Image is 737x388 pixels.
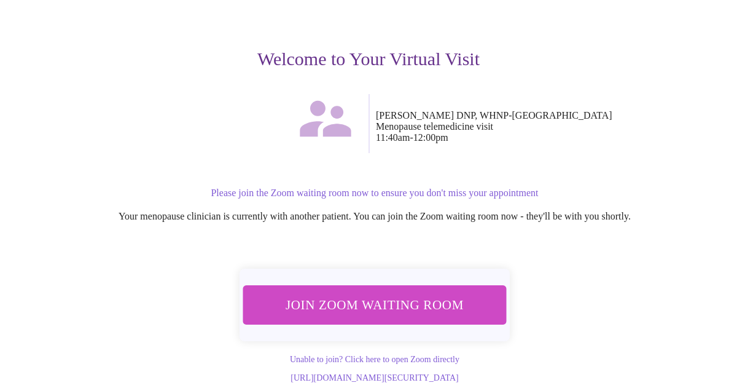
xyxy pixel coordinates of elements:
button: Join Zoom Waiting Room [243,285,507,324]
h3: Welcome to Your Virtual Visit [20,49,717,69]
span: Join Zoom Waiting Room [259,294,491,317]
a: [URL][DOMAIN_NAME][SECURITY_DATA] [291,373,458,382]
p: Your menopause clinician is currently with another patient. You can join the Zoom waiting room no... [32,211,717,222]
p: [PERSON_NAME] DNP, WHNP-[GEOGRAPHIC_DATA] Menopause telemedicine visit 11:40am - 12:00pm [376,110,717,143]
p: Please join the Zoom waiting room now to ensure you don't miss your appointment [32,188,717,199]
a: Unable to join? Click here to open Zoom directly [290,355,459,364]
